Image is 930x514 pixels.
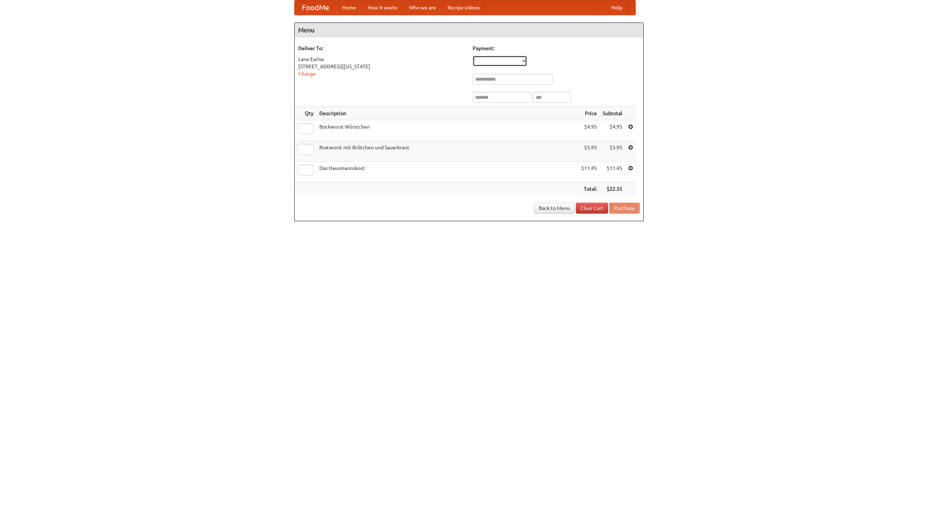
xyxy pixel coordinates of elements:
[473,45,640,52] h5: Payment:
[609,203,640,214] button: Purchase
[578,182,600,196] th: Total:
[600,120,625,141] td: $4.95
[362,0,403,15] a: How it works
[578,141,600,162] td: $5.95
[442,0,485,15] a: Recipe videos
[578,107,600,120] th: Price
[295,23,643,37] h4: Menu
[578,162,600,182] td: $11.45
[534,203,575,214] a: Back to Menu
[298,56,465,63] div: Lane Earlse
[600,107,625,120] th: Subtotal
[600,182,625,196] th: $22.35
[403,0,442,15] a: Who we are
[600,162,625,182] td: $11.45
[298,71,316,77] a: Change
[298,63,465,70] div: [STREET_ADDRESS][US_STATE]
[316,107,578,120] th: Description
[316,162,578,182] td: Das Hausmannskost
[316,120,578,141] td: Bockwurst Würstchen
[576,203,608,214] a: Clear Cart
[295,0,336,15] a: FoodMe
[606,0,628,15] a: Help
[336,0,362,15] a: Home
[316,141,578,162] td: Bratwurst mit Brötchen und Sauerkraut
[298,45,465,52] h5: Deliver To:
[578,120,600,141] td: $4.95
[295,107,316,120] th: Qty
[600,141,625,162] td: $5.95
